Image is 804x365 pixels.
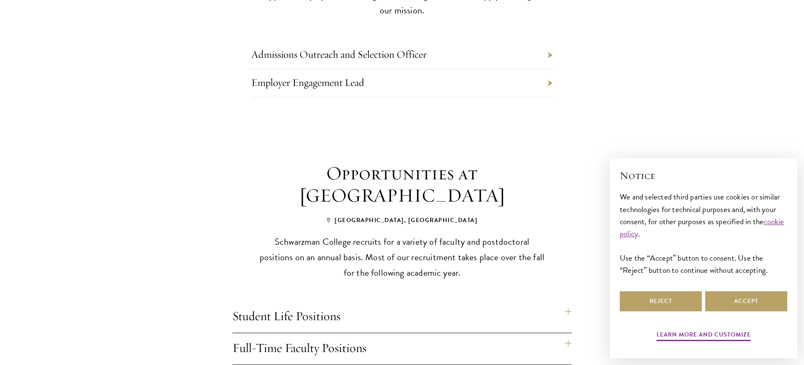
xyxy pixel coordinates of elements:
a: Admissions Outreach and Selection Officer [251,48,427,61]
h2: Notice [620,168,787,183]
a: Employer Engagement Lead [251,76,364,89]
p: Schwarzman College recruits for a variety of faculty and postdoctoral positions on an annual basi... [258,234,546,280]
span: [GEOGRAPHIC_DATA], [GEOGRAPHIC_DATA] [327,216,477,225]
div: We and selected third parties use cookies or similar technologies for technical purposes and, wit... [620,191,787,276]
button: Reject [620,291,702,311]
h4: Student Life Positions [232,301,572,333]
a: cookie policy [620,215,784,240]
button: Learn more and customize [657,329,751,342]
h3: Opportunities at [GEOGRAPHIC_DATA] [247,162,557,207]
h4: Full-Time Faculty Positions [232,333,572,365]
button: Accept [705,291,787,311]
